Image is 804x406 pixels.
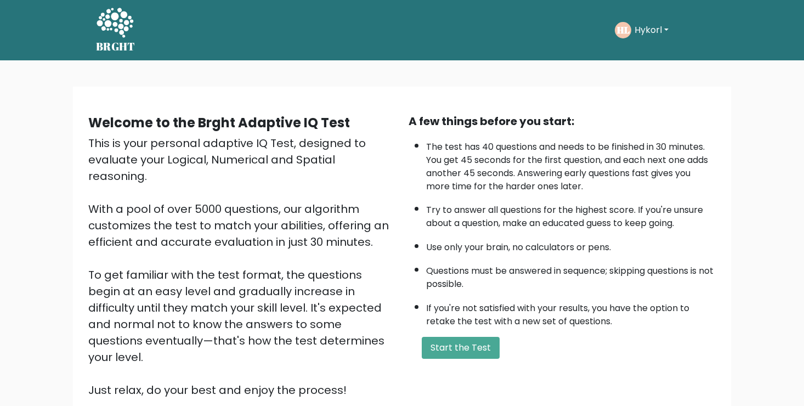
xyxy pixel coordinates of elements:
button: Hykorl [631,23,672,37]
b: Welcome to the Brght Adaptive IQ Test [88,114,350,132]
a: BRGHT [96,4,135,56]
button: Start the Test [422,337,500,359]
div: A few things before you start: [409,113,716,129]
div: This is your personal adaptive IQ Test, designed to evaluate your Logical, Numerical and Spatial ... [88,135,395,398]
li: Use only your brain, no calculators or pens. [426,235,716,254]
h5: BRGHT [96,40,135,53]
li: Questions must be answered in sequence; skipping questions is not possible. [426,259,716,291]
li: The test has 40 questions and needs to be finished in 30 minutes. You get 45 seconds for the firs... [426,135,716,193]
li: If you're not satisfied with your results, you have the option to retake the test with a new set ... [426,296,716,328]
text: HL [617,24,630,36]
li: Try to answer all questions for the highest score. If you're unsure about a question, make an edu... [426,198,716,230]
